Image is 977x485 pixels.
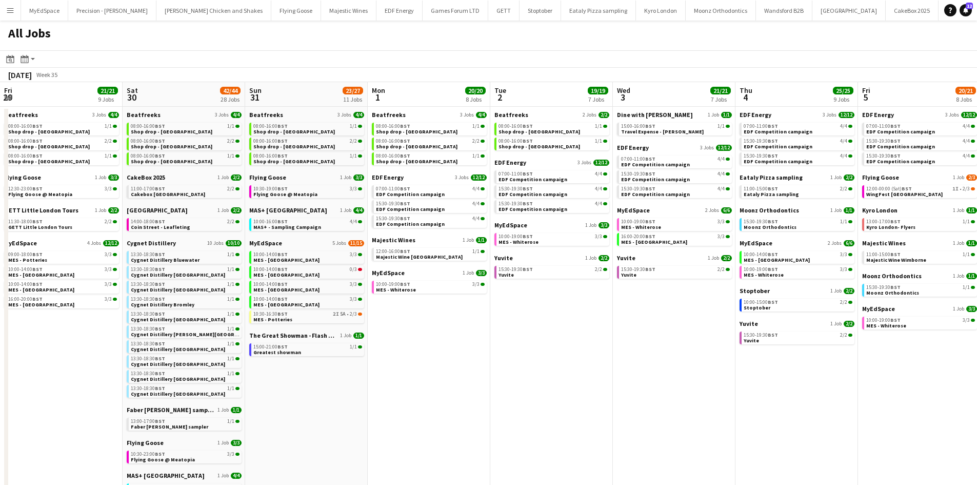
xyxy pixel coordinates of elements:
[744,152,852,164] a: 15:30-19:30BST4/4EDF Competition campaign
[621,185,730,197] a: 15:30-19:30BST4/4EDF Competition campaign
[350,139,357,144] span: 2/2
[740,111,854,119] a: EDF Energy3 Jobs12/12
[621,176,690,183] span: EDF Competition campaign
[8,143,90,150] span: Shop drop - Manchester
[963,124,970,129] span: 4/4
[400,200,410,207] span: BST
[249,111,364,173] div: Beatfreeks3 Jobs4/408:00-16:00BST1/1Shop drop - [GEOGRAPHIC_DATA]08:00-16:00BST2/2Shop drop - [GE...
[131,128,212,135] span: Shop drop - Bradford
[131,158,212,165] span: Shop drop - Newcastle Upon Tyne
[376,191,445,198] span: EDF Competition campaign
[952,186,959,191] span: 1I
[621,171,655,177] span: 15:30-19:30
[744,158,812,165] span: EDF Competition campaign
[523,138,533,144] span: BST
[645,123,655,129] span: BST
[721,207,732,214] span: 6/6
[617,144,732,206] div: EDF Energy3 Jobs12/1207:00-11:00BST4/4EDF Competition campaign15:30-19:30BST4/4EDF Competition ca...
[253,123,362,134] a: 08:00-16:00BST1/1Shop drop - [GEOGRAPHIC_DATA]
[494,159,609,221] div: EDF Energy3 Jobs12/1207:00-11:00BST4/4EDF Competition campaign15:30-19:30BST4/4EDF Competition ca...
[561,1,636,21] button: Eataly Pizza sampling
[249,206,364,214] a: MAS+ [GEOGRAPHIC_DATA]1 Job4/4
[253,191,317,198] span: Flying Goose @ Meatopia
[740,206,799,214] span: Moonz Orthodontics
[376,138,485,149] a: 08:00-16:00BST2/2Shop drop - [GEOGRAPHIC_DATA]
[155,138,165,144] span: BST
[953,174,964,181] span: 1 Job
[812,1,886,21] button: [GEOGRAPHIC_DATA]
[866,158,935,165] span: EDF Competition campaign
[227,124,234,129] span: 1/1
[740,173,854,181] a: Eataly Pizza sampling1 Job2/2
[95,174,106,181] span: 1 Job
[155,123,165,129] span: BST
[768,152,778,159] span: BST
[105,186,112,191] span: 3/3
[963,186,970,191] span: 2/3
[595,139,602,144] span: 1/1
[862,206,977,239] div: Kyro London1 Job1/113:00-17:00BST1/1Kyro London- Flyers
[231,207,242,214] span: 2/2
[376,128,457,135] span: Shop drop - Bradford
[131,186,165,191] span: 11:00-17:00
[105,124,112,129] span: 1/1
[700,145,714,151] span: 3 Jobs
[376,215,485,227] a: 15:30-19:30BST4/4EDF Competition campaign
[645,156,655,162] span: BST
[744,138,852,149] a: 15:30-19:30BST4/4EDF Competition campaign
[131,191,205,198] span: Cakebox Surrey
[499,124,533,129] span: 08:00-16:00
[227,153,234,159] span: 1/1
[840,153,847,159] span: 4/4
[617,206,732,214] a: MyEdSpace2 Jobs6/6
[862,173,977,181] a: Flying Goose1 Job2/3
[963,153,970,159] span: 4/4
[253,139,288,144] span: 08:00-16:00
[372,111,487,173] div: Beatfreeks3 Jobs4/408:00-16:00BST1/1Shop drop - [GEOGRAPHIC_DATA]08:00-16:00BST2/2Shop drop - [GE...
[4,173,41,181] span: Flying Goose
[744,186,778,191] span: 11:00-15:00
[862,111,977,173] div: EDF Energy3 Jobs12/1207:00-11:00BST4/4EDF Competition campaign15:30-19:30BST4/4EDF Competition ca...
[866,152,975,164] a: 15:30-19:30BST4/4EDF Competition campaign
[617,144,732,151] a: EDF Energy3 Jobs12/12
[372,173,487,181] a: EDF Energy3 Jobs12/12
[376,143,457,150] span: Shop drop - Manchester
[253,128,335,135] span: Shop drop - Bradford
[227,139,234,144] span: 2/2
[621,186,655,191] span: 15:30-19:30
[92,112,106,118] span: 3 Jobs
[4,173,119,206] div: Flying Goose1 Job3/312:30-23:00BST3/3Flying Goose @ Meatopia
[494,111,609,159] div: Beatfreeks2 Jobs2/208:00-16:00BST1/1Shop drop - [GEOGRAPHIC_DATA]08:00-16:00BST1/1Shop drop - [GE...
[32,138,43,144] span: BST
[376,186,410,191] span: 07:00-11:00
[866,139,901,144] span: 15:30-19:30
[595,201,602,206] span: 4/4
[768,138,778,144] span: BST
[499,186,533,191] span: 15:30-19:30
[595,186,602,191] span: 4/4
[645,170,655,177] span: BST
[862,173,977,206] div: Flying Goose1 Job2/312:00-00:00 (Sat)BST1I•2/3WingFest [GEOGRAPHIC_DATA]
[217,174,229,181] span: 1 Job
[277,185,288,192] span: BST
[8,123,117,134] a: 08:00-16:00BST1/1Shop drop - [GEOGRAPHIC_DATA]
[740,206,854,239] div: Moonz Orthodontics1 Job1/115:30-19:30BST1/1Moonz Orthodontics
[127,206,242,239] div: [GEOGRAPHIC_DATA]1 Job2/214:00-18:00BST2/2Coin Street - Leafleting
[499,200,607,212] a: 15:30-19:30BST4/4EDF Competition campaign
[945,112,959,118] span: 3 Jobs
[953,207,964,214] span: 1 Job
[472,153,480,159] span: 1/1
[353,112,364,118] span: 4/4
[127,111,242,173] div: Beatfreeks3 Jobs4/408:00-16:00BST1/1Shop drop - [GEOGRAPHIC_DATA]08:00-16:00BST2/2Shop drop - [GE...
[499,201,533,206] span: 15:30-19:30
[372,111,487,119] a: Beatfreeks3 Jobs4/4
[155,152,165,159] span: BST
[844,174,854,181] span: 2/2
[686,1,756,21] button: Moonz Orthodontics
[350,153,357,159] span: 1/1
[8,124,43,129] span: 08:00-16:00
[866,186,912,191] span: 12:00-00:00 (Sat)
[337,112,351,118] span: 3 Jobs
[744,185,852,197] a: 11:00-15:00BST2/2Eataly Pizza sampling
[595,124,602,129] span: 1/1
